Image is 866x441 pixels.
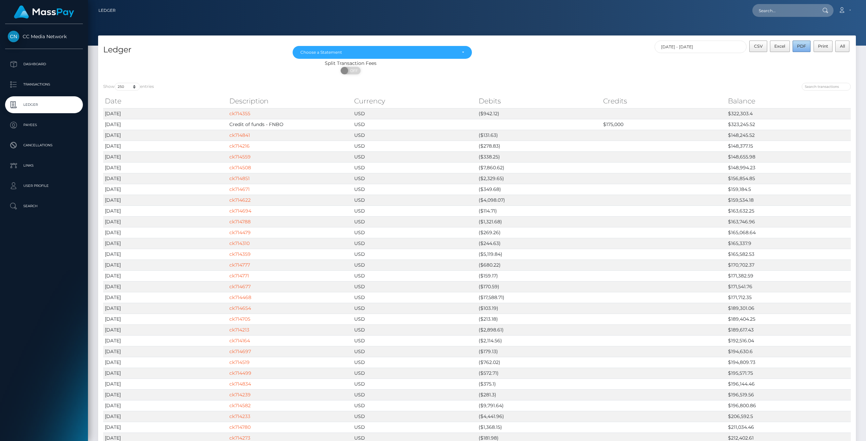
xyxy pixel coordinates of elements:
[103,184,228,195] td: [DATE]
[103,314,228,324] td: [DATE]
[103,357,228,368] td: [DATE]
[5,177,83,194] a: User Profile
[352,281,477,292] td: USD
[352,184,477,195] td: USD
[477,335,601,346] td: ($2,114.56)
[477,151,601,162] td: ($338.25)
[352,378,477,389] td: USD
[103,141,228,151] td: [DATE]
[352,314,477,324] td: USD
[352,292,477,303] td: USD
[477,314,601,324] td: ($213.18)
[726,130,851,141] td: $148,245.52
[5,33,83,40] span: CC Media Network
[797,44,806,49] span: PDF
[98,3,116,18] a: Ledger
[98,60,603,67] div: Split Transaction Fees
[352,130,477,141] td: USD
[229,359,250,365] a: ck714519
[229,186,250,192] a: ck714671
[229,413,250,419] a: ck714233
[229,284,251,290] a: ck714677
[103,335,228,346] td: [DATE]
[477,195,601,205] td: ($4,098.07)
[726,314,851,324] td: $189,404.25
[726,303,851,314] td: $189,301.06
[229,327,249,333] a: ck714213
[229,208,251,214] a: ck714694
[8,120,80,130] p: Payees
[229,165,251,171] a: ck714508
[726,227,851,238] td: $165,068.64
[5,157,83,174] a: Links
[352,260,477,270] td: USD
[103,227,228,238] td: [DATE]
[802,83,851,91] input: Search transactions
[103,400,228,411] td: [DATE]
[352,141,477,151] td: USD
[229,229,251,236] a: ck714479
[229,273,249,279] a: ck714771
[344,67,361,74] span: OFF
[477,389,601,400] td: ($281.3)
[726,357,851,368] td: $194,809.73
[726,108,851,119] td: $322,303.4
[103,292,228,303] td: [DATE]
[103,411,228,422] td: [DATE]
[352,195,477,205] td: USD
[5,198,83,215] a: Search
[601,119,726,130] td: $175,000
[352,227,477,238] td: USD
[5,76,83,93] a: Transactions
[726,281,851,292] td: $171,541.76
[229,381,251,387] a: ck714834
[726,216,851,227] td: $163,746.96
[835,41,849,52] button: All
[726,151,851,162] td: $148,655.98
[8,100,80,110] p: Ledger
[477,281,601,292] td: ($170.59)
[477,238,601,249] td: ($244.63)
[103,108,228,119] td: [DATE]
[103,324,228,335] td: [DATE]
[352,119,477,130] td: USD
[477,346,601,357] td: ($179.13)
[229,435,250,441] a: ck714273
[352,400,477,411] td: USD
[726,205,851,216] td: $163,632.25
[229,143,250,149] a: ck714216
[352,205,477,216] td: USD
[477,378,601,389] td: ($375.1)
[103,270,228,281] td: [DATE]
[726,94,851,108] th: Balance
[726,411,851,422] td: $206,592.5
[477,303,601,314] td: ($103.19)
[103,378,228,389] td: [DATE]
[103,216,228,227] td: [DATE]
[229,219,251,225] a: ck714788
[818,44,828,49] span: Print
[103,162,228,173] td: [DATE]
[726,184,851,195] td: $159,184.5
[726,249,851,260] td: $165,582.53
[352,324,477,335] td: USD
[477,270,601,281] td: ($159.17)
[477,411,601,422] td: ($4,441.96)
[726,335,851,346] td: $192,516.04
[477,205,601,216] td: ($114.71)
[749,41,767,52] button: CSV
[8,59,80,69] p: Dashboard
[793,41,811,52] button: PDF
[477,94,601,108] th: Debits
[840,44,845,49] span: All
[352,173,477,184] td: USD
[5,56,83,73] a: Dashboard
[352,162,477,173] td: USD
[228,119,352,130] td: Credit of funds - FNBO
[229,305,251,311] a: ck714654
[228,94,352,108] th: Description
[477,216,601,227] td: ($1,321.68)
[103,389,228,400] td: [DATE]
[8,31,19,42] img: CC Media Network
[726,422,851,433] td: $211,034.46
